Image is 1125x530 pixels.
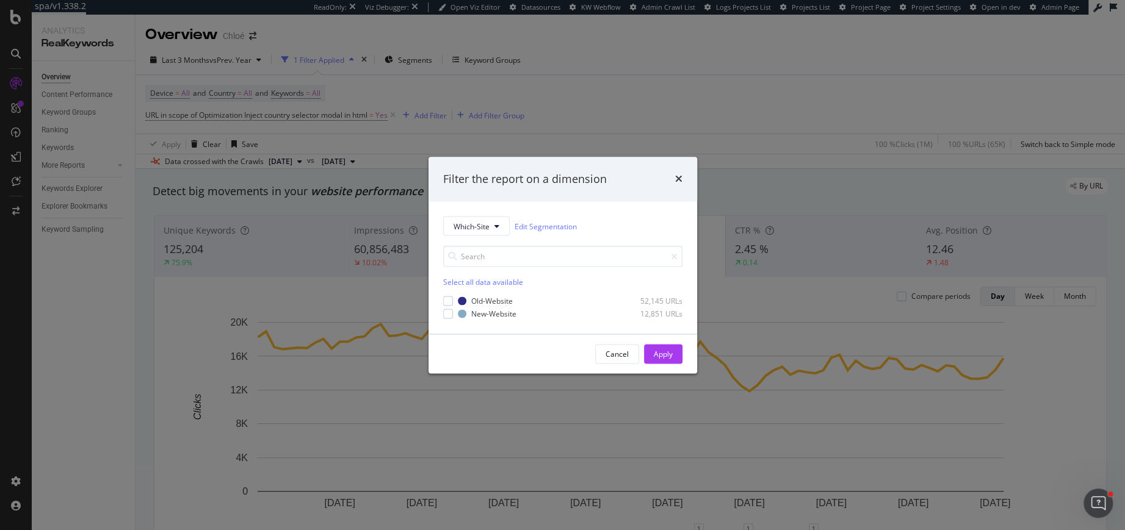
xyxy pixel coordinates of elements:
span: Which-Site [454,221,490,231]
div: Old-Website [471,296,513,306]
input: Search [443,246,682,267]
a: Edit Segmentation [515,220,577,232]
iframe: Intercom live chat [1083,489,1113,518]
div: modal [429,157,697,373]
div: 12,851 URLs [623,309,682,319]
button: Which-Site [443,217,510,236]
div: Select all data available [443,277,682,287]
button: Cancel [595,344,639,363]
div: 52,145 URLs [623,296,682,306]
button: Apply [644,344,682,363]
div: Filter the report on a dimension [443,171,607,187]
div: Apply [654,348,673,359]
div: New-Website [471,309,516,319]
div: times [675,171,682,187]
div: Cancel [606,348,629,359]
